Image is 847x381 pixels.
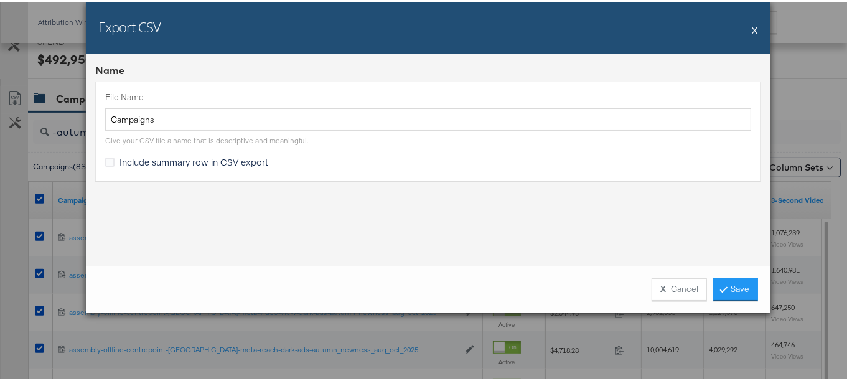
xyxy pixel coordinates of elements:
button: X [751,16,758,40]
button: XCancel [652,276,707,299]
label: File Name [105,90,751,101]
h2: Export CSV [98,16,161,34]
span: Include summary row in CSV export [119,154,268,166]
a: Save [713,276,758,299]
div: Name [95,62,761,76]
strong: X [660,281,666,293]
div: Give your CSV file a name that is descriptive and meaningful. [105,134,308,144]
